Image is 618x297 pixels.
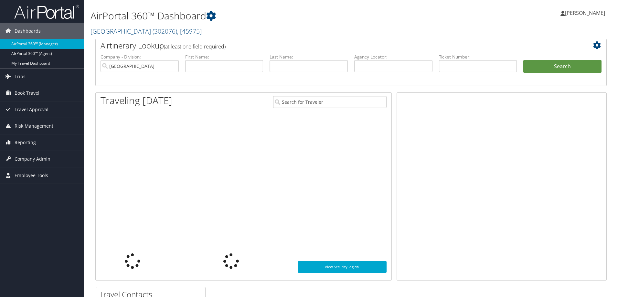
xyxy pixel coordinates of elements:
[15,118,53,134] span: Risk Management
[560,3,612,23] a: [PERSON_NAME]
[15,23,41,39] span: Dashboards
[15,69,26,85] span: Trips
[177,27,202,36] span: , [ 45975 ]
[14,4,79,19] img: airportal-logo.png
[101,94,172,107] h1: Traveling [DATE]
[565,9,605,16] span: [PERSON_NAME]
[523,60,602,73] button: Search
[91,9,438,23] h1: AirPortal 360™ Dashboard
[15,167,48,184] span: Employee Tools
[273,96,387,108] input: Search for Traveler
[153,27,177,36] span: ( 302076 )
[15,101,48,118] span: Travel Approval
[91,27,202,36] a: [GEOGRAPHIC_DATA]
[15,134,36,151] span: Reporting
[354,54,432,60] label: Agency Locator:
[185,54,263,60] label: First Name:
[101,40,559,51] h2: Airtinerary Lookup
[15,151,50,167] span: Company Admin
[164,43,226,50] span: (at least one field required)
[270,54,348,60] label: Last Name:
[101,54,179,60] label: Company - Division:
[298,261,387,273] a: View SecurityLogic®
[15,85,39,101] span: Book Travel
[439,54,517,60] label: Ticket Number:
